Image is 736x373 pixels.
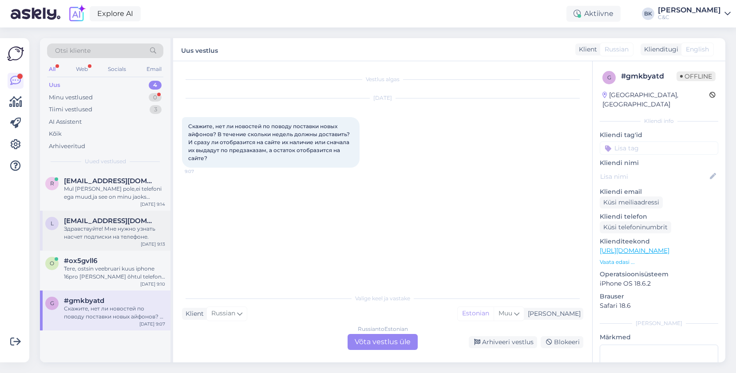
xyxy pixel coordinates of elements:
div: [DATE] [182,94,583,102]
div: Arhiveeri vestlus [469,336,537,348]
div: BK [642,8,654,20]
div: [PERSON_NAME] [524,309,581,318]
p: Klienditeekond [600,237,718,246]
div: Klient [575,45,597,54]
span: Russian [605,45,629,54]
span: English [686,45,709,54]
a: [URL][DOMAIN_NAME] [600,247,669,255]
div: Aktiivne [566,6,621,22]
div: Arhiveeritud [49,142,85,151]
div: 3 [150,105,162,114]
div: Klient [182,309,204,318]
input: Lisa tag [600,141,718,155]
div: Socials [106,63,128,75]
div: Russian to Estonian [358,325,408,333]
div: 0 [149,93,162,102]
div: Vestlus algas [182,75,583,83]
span: g [607,74,611,81]
span: r [50,180,54,187]
p: Safari 18.6 [600,301,718,310]
div: [GEOGRAPHIC_DATA], [GEOGRAPHIC_DATA] [602,90,709,109]
div: [PERSON_NAME] [658,7,721,14]
span: Muu [499,309,512,317]
div: Võta vestlus üle [348,334,418,350]
span: #ox5gvll6 [64,257,97,265]
span: Offline [677,71,716,81]
span: Russian [211,309,235,318]
p: Kliendi email [600,187,718,196]
div: [DATE] 9:14 [140,201,165,208]
p: Kliendi telefon [600,212,718,221]
div: Minu vestlused [49,93,93,102]
a: Explore AI [90,6,141,21]
div: [DATE] 9:07 [139,321,165,327]
div: # gmkbyatd [621,71,677,82]
div: Скажите, нет ли новостей по поводу поставки новых айфонов? В течение скольки недель должны достав... [64,305,165,321]
div: Valige keel ja vastake [182,294,583,302]
div: Web [74,63,90,75]
div: Tere, ostsin veebruari kuus iphone 16pro [PERSON_NAME] õhtul telefon kuumenes laadides üle. [PERS... [64,265,165,281]
span: Uued vestlused [85,157,126,165]
span: 9:07 [185,168,218,175]
span: #gmkbyatd [64,297,104,305]
div: Küsi telefoninumbrit [600,221,671,233]
span: lapsin1989@mail.ru [64,217,156,225]
div: Email [145,63,163,75]
span: g [50,300,54,306]
div: Mul [PERSON_NAME] pole,ei telefoni ega muud,ja see on minu jaoks esmakordne [64,185,165,201]
span: o [50,260,54,267]
img: explore-ai [67,4,86,23]
div: Здравствуйте! Мне нужно узнать насчет подписки на телефоне. [64,225,165,241]
div: AI Assistent [49,118,82,126]
p: Brauser [600,292,718,301]
input: Lisa nimi [600,172,708,181]
div: Uus [49,81,60,90]
a: [PERSON_NAME]C&C [658,7,731,21]
div: All [47,63,57,75]
span: Otsi kliente [55,46,91,55]
div: Estonian [458,307,494,320]
div: [PERSON_NAME] [600,319,718,327]
div: 4 [149,81,162,90]
div: [DATE] 9:13 [141,241,165,247]
img: Askly Logo [7,45,24,62]
p: Vaata edasi ... [600,258,718,266]
span: l [51,220,54,227]
div: Kliendi info [600,117,718,125]
p: Kliendi tag'id [600,130,718,140]
p: iPhone OS 18.6.2 [600,279,718,288]
div: Küsi meiliaadressi [600,196,663,208]
div: Tiimi vestlused [49,105,92,114]
p: Märkmed [600,333,718,342]
label: Uus vestlus [181,43,218,55]
span: rozerkelk@gmail.com [64,177,156,185]
div: Kõik [49,130,62,138]
div: [DATE] 9:10 [140,281,165,287]
div: Klienditugi [641,45,678,54]
p: Operatsioonisüsteem [600,270,718,279]
div: C&C [658,14,721,21]
p: Kliendi nimi [600,158,718,168]
div: Blokeeri [541,336,583,348]
span: Скажите, нет ли новостей по поводу поставки новых айфонов? В течение скольки недель должны достав... [188,123,351,161]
